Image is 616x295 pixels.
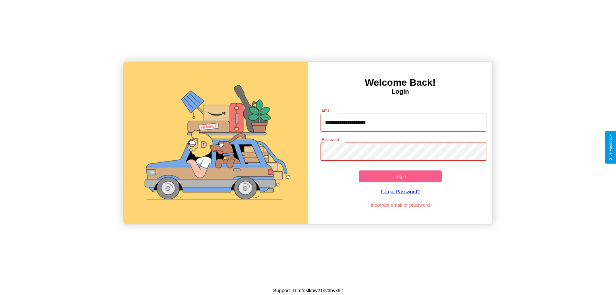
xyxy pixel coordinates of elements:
[308,77,492,88] h3: Welcome Back!
[322,108,332,113] label: Email
[317,201,483,209] p: Incorrect email or password
[273,286,343,295] p: Support ID: mfnslkbw21sv3bvx9jt
[359,170,442,182] button: Login
[322,137,339,142] label: Password
[608,134,613,161] div: Give Feedback
[308,88,492,95] h4: Login
[124,62,308,224] img: gif
[317,182,483,201] a: Forgot Password?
